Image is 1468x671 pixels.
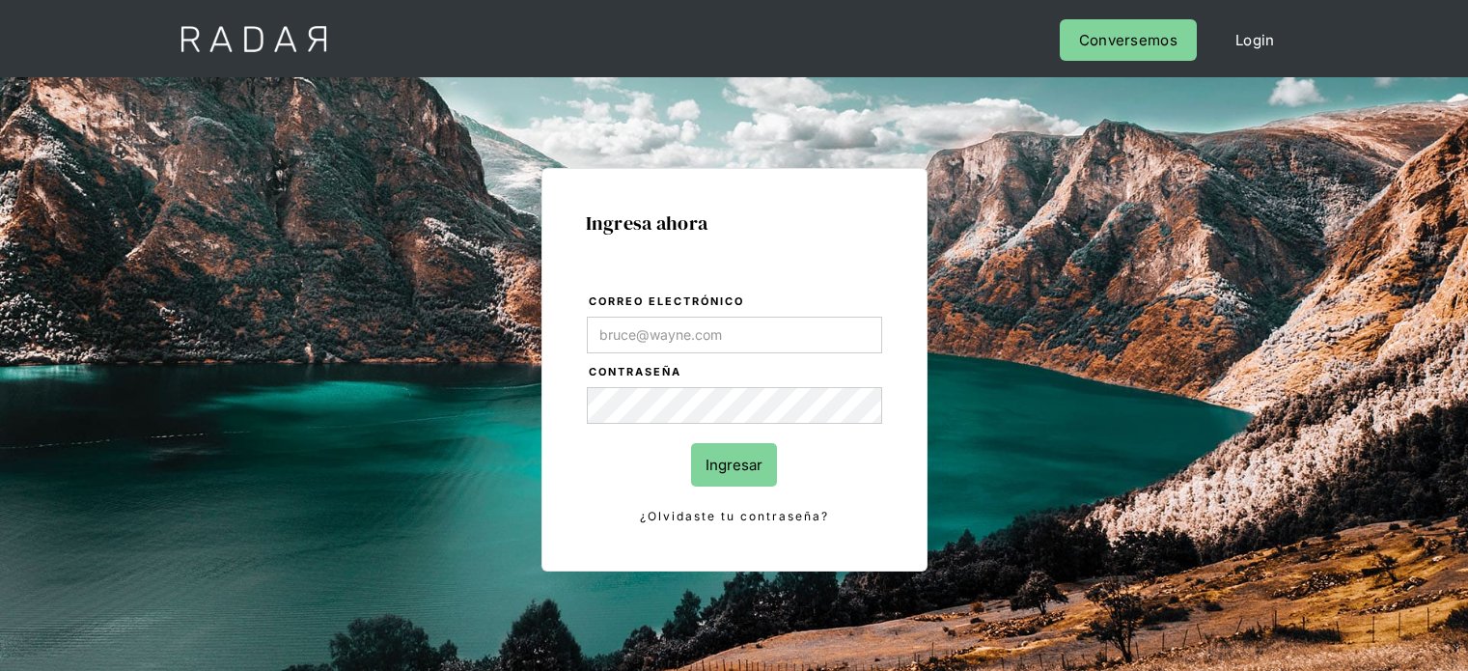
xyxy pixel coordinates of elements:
form: Login Form [586,292,883,527]
label: Correo electrónico [589,293,882,312]
label: Contraseña [589,363,882,382]
a: ¿Olvidaste tu contraseña? [587,506,882,527]
a: Conversemos [1060,19,1197,61]
input: bruce@wayne.com [587,317,882,353]
h1: Ingresa ahora [586,212,883,234]
input: Ingresar [691,443,777,487]
a: Login [1216,19,1294,61]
